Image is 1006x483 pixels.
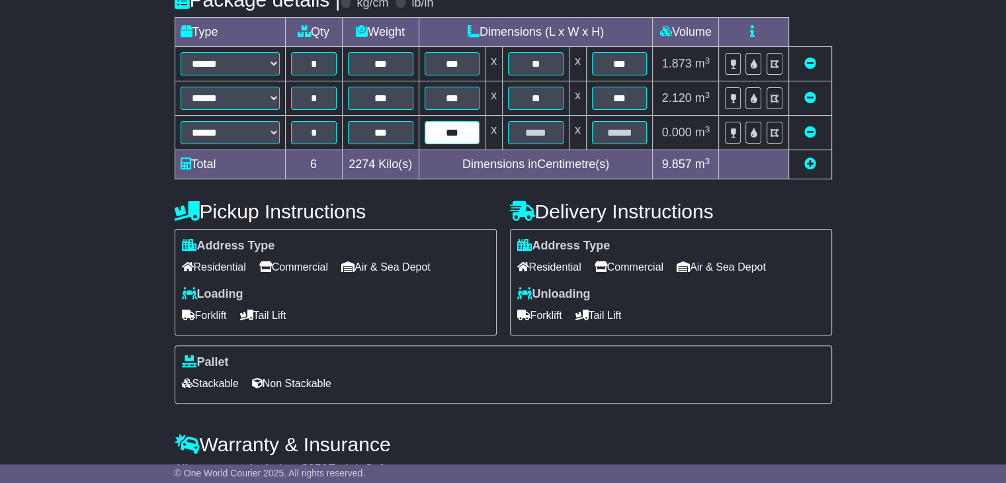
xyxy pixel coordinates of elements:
td: Type [175,18,285,47]
span: Non Stackable [252,373,331,394]
td: Total [175,150,285,179]
a: Remove this item [804,91,816,105]
h4: Delivery Instructions [510,200,832,222]
td: x [569,116,586,150]
span: m [695,157,710,171]
sup: 3 [705,90,710,100]
label: Unloading [517,287,591,302]
h4: Warranty & Insurance [175,433,832,455]
span: Stackable [182,373,239,394]
sup: 3 [705,124,710,134]
span: Tail Lift [575,305,622,326]
span: m [695,91,710,105]
td: Qty [285,18,342,47]
td: x [569,47,586,81]
span: 1.873 [662,57,692,70]
sup: 3 [705,156,710,166]
span: Commercial [595,257,663,277]
span: Tail Lift [240,305,286,326]
td: Dimensions in Centimetre(s) [419,150,653,179]
span: Forklift [182,305,227,326]
a: Remove this item [804,126,816,139]
span: Air & Sea Depot [677,257,766,277]
span: Residential [517,257,581,277]
span: m [695,126,710,139]
td: x [485,47,503,81]
a: Add new item [804,157,816,171]
td: Volume [653,18,719,47]
td: Weight [342,18,419,47]
td: x [485,116,503,150]
h4: Pickup Instructions [175,200,497,222]
span: Air & Sea Depot [341,257,431,277]
div: All our quotes include a $ FreightSafe warranty. [175,462,832,476]
label: Address Type [182,239,275,253]
span: 2274 [349,157,375,171]
span: 0.000 [662,126,692,139]
sup: 3 [705,56,710,66]
td: x [485,81,503,116]
label: Pallet [182,355,229,370]
label: Address Type [517,239,610,253]
label: Loading [182,287,243,302]
span: 250 [308,462,328,475]
td: Kilo(s) [342,150,419,179]
a: Remove this item [804,57,816,70]
span: 9.857 [662,157,692,171]
span: m [695,57,710,70]
span: Residential [182,257,246,277]
td: 6 [285,150,342,179]
td: Dimensions (L x W x H) [419,18,653,47]
span: © One World Courier 2025. All rights reserved. [175,468,366,478]
span: 2.120 [662,91,692,105]
span: Forklift [517,305,562,326]
span: Commercial [259,257,328,277]
td: x [569,81,586,116]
